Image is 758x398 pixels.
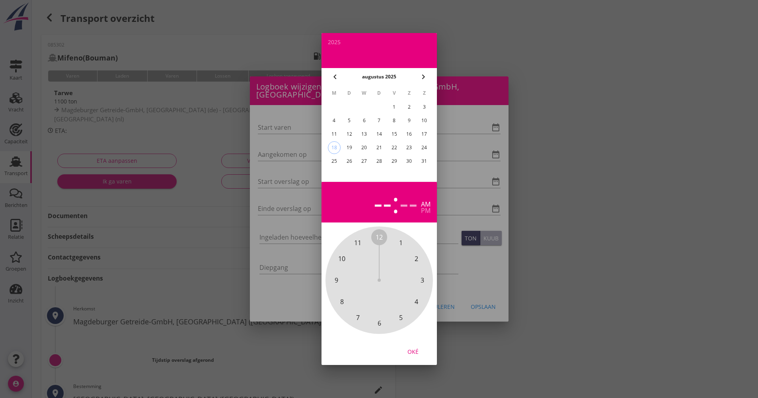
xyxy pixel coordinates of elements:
button: 5 [343,114,355,127]
span: 5 [399,313,402,322]
button: 15 [388,128,400,140]
button: 21 [372,141,385,154]
th: M [327,86,341,100]
button: 14 [372,128,385,140]
button: 6 [358,114,370,127]
button: 16 [403,128,415,140]
button: 11 [327,128,340,140]
div: pm [421,207,431,214]
button: 7 [372,114,385,127]
button: 4 [327,114,340,127]
span: 1 [399,238,402,248]
th: W [357,86,371,100]
button: 3 [418,101,431,113]
button: 12 [343,128,355,140]
button: 13 [358,128,370,140]
span: 6 [377,318,381,328]
th: D [372,86,386,100]
i: chevron_right [419,72,428,82]
button: 8 [388,114,400,127]
span: 10 [338,254,345,263]
button: 24 [418,141,431,154]
div: am [421,201,431,207]
div: -- [374,188,392,216]
button: 28 [372,155,385,168]
button: augustus 2025 [360,71,399,83]
button: 2 [403,101,415,113]
button: 22 [388,141,400,154]
button: 25 [327,155,340,168]
th: V [387,86,401,100]
span: 11 [354,238,361,248]
button: 29 [388,155,400,168]
span: : [392,188,399,216]
button: 31 [418,155,431,168]
button: 19 [343,141,355,154]
button: 27 [358,155,370,168]
button: 26 [343,155,355,168]
button: 20 [358,141,370,154]
div: 2025 [328,39,431,45]
button: 9 [403,114,415,127]
th: Z [417,86,431,100]
th: D [342,86,356,100]
div: 18 [328,142,340,154]
div: -- [399,188,418,216]
span: 2 [415,254,418,263]
button: 10 [418,114,431,127]
button: Oké [396,344,431,359]
span: 7 [356,313,359,322]
span: 3 [420,275,424,285]
button: 18 [327,141,340,154]
span: 4 [415,297,418,306]
div: Oké [402,347,424,356]
i: chevron_left [330,72,340,82]
button: 23 [403,141,415,154]
span: 12 [376,232,383,242]
span: 9 [334,275,338,285]
span: 8 [340,297,343,306]
button: 30 [403,155,415,168]
button: 17 [418,128,431,140]
th: Z [402,86,416,100]
button: 1 [388,101,400,113]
